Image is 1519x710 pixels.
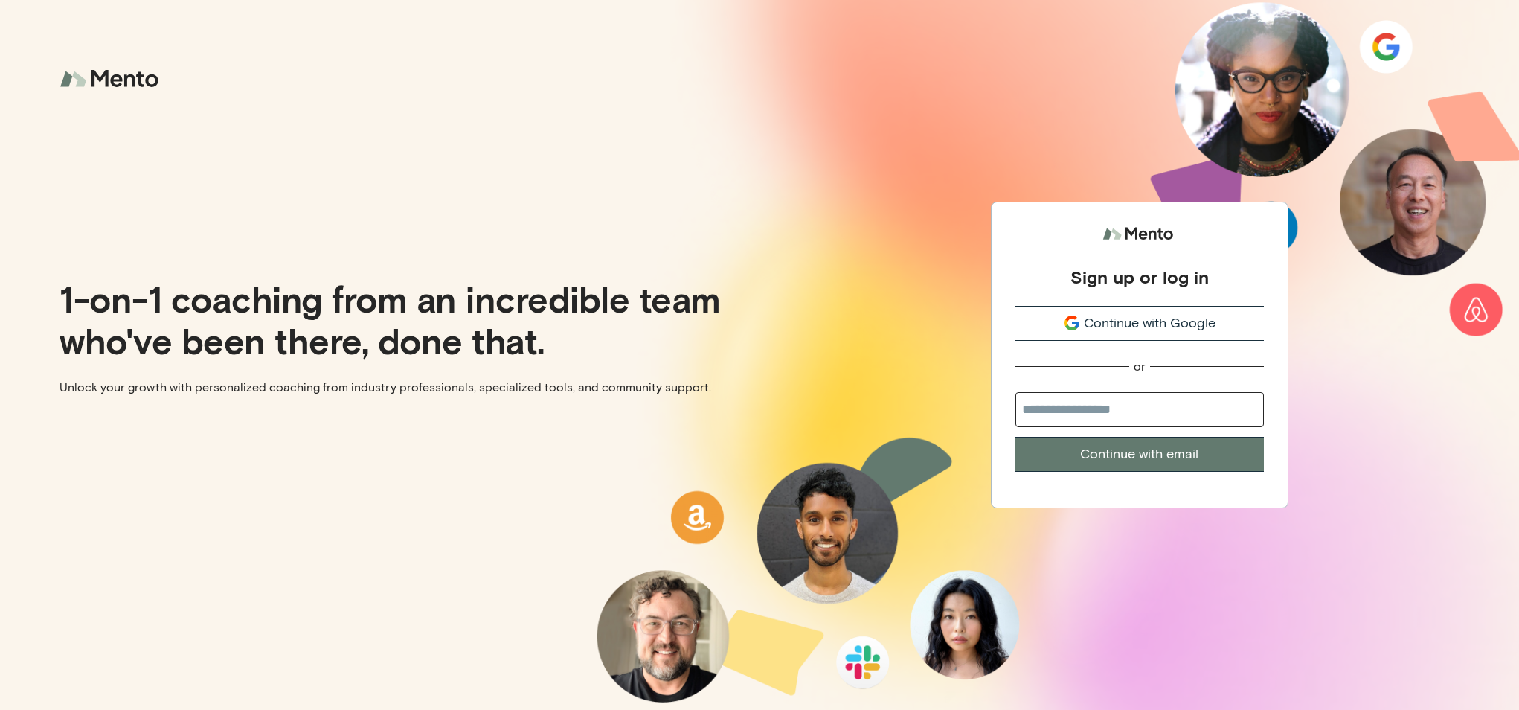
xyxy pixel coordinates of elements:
button: Continue with Google [1015,306,1264,341]
span: Continue with Google [1084,313,1215,333]
p: Unlock your growth with personalized coaching from industry professionals, specialized tools, and... [60,379,748,397]
div: or [1134,359,1146,374]
div: Sign up or log in [1070,266,1209,288]
p: 1-on-1 coaching from an incredible team who've been there, done that. [60,278,748,361]
img: logo [60,60,164,99]
img: logo.svg [1102,220,1177,248]
button: Continue with email [1015,437,1264,472]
